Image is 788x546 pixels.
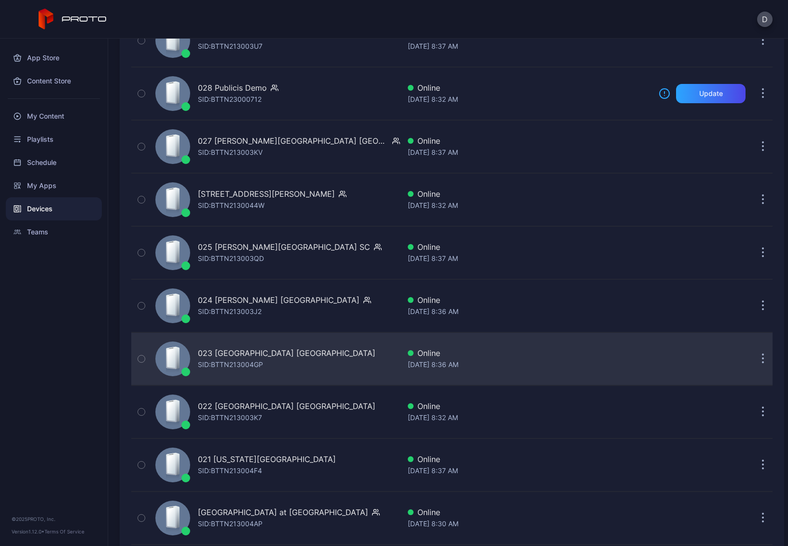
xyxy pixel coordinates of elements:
[6,105,102,128] a: My Content
[6,69,102,93] a: Content Store
[44,529,84,534] a: Terms Of Service
[408,135,651,147] div: Online
[6,197,102,220] a: Devices
[198,241,370,253] div: 025 [PERSON_NAME][GEOGRAPHIC_DATA] SC
[198,400,375,412] div: 022 [GEOGRAPHIC_DATA] [GEOGRAPHIC_DATA]
[198,294,359,306] div: 024 [PERSON_NAME] [GEOGRAPHIC_DATA]
[408,294,651,306] div: Online
[408,200,651,211] div: [DATE] 8:32 AM
[198,41,263,52] div: SID: BTTN213003U7
[408,412,651,423] div: [DATE] 8:32 AM
[198,135,388,147] div: 027 [PERSON_NAME][GEOGRAPHIC_DATA] [GEOGRAPHIC_DATA]
[408,506,651,518] div: Online
[198,147,263,158] div: SID: BTTN213003KV
[198,453,336,465] div: 021 [US_STATE][GEOGRAPHIC_DATA]
[198,94,262,105] div: SID: BTTN23000712
[408,347,651,359] div: Online
[198,200,264,211] div: SID: BTTN2130044W
[198,253,264,264] div: SID: BTTN213003QD
[198,188,335,200] div: [STREET_ADDRESS][PERSON_NAME]
[408,82,651,94] div: Online
[198,347,375,359] div: 023 [GEOGRAPHIC_DATA] [GEOGRAPHIC_DATA]
[408,253,651,264] div: [DATE] 8:37 AM
[6,220,102,244] a: Teams
[699,90,723,97] div: Update
[408,306,651,317] div: [DATE] 8:36 AM
[198,412,262,423] div: SID: BTTN213003K7
[6,151,102,174] a: Schedule
[198,359,263,370] div: SID: BTTN213004GP
[198,306,262,317] div: SID: BTTN213003J2
[408,453,651,465] div: Online
[676,84,746,103] button: Update
[408,94,651,105] div: [DATE] 8:32 AM
[12,529,44,534] span: Version 1.12.0 •
[408,359,651,370] div: [DATE] 8:36 AM
[198,465,262,477] div: SID: BTTN213004F4
[6,46,102,69] a: App Store
[198,506,368,518] div: [GEOGRAPHIC_DATA] at [GEOGRAPHIC_DATA]
[198,82,267,94] div: 028 Publicis Demo
[408,188,651,200] div: Online
[408,41,651,52] div: [DATE] 8:37 AM
[6,174,102,197] a: My Apps
[408,518,651,530] div: [DATE] 8:30 AM
[408,400,651,412] div: Online
[6,128,102,151] a: Playlists
[757,12,773,27] button: D
[198,518,263,530] div: SID: BTTN213004AP
[12,515,96,523] div: © 2025 PROTO, Inc.
[408,241,651,253] div: Online
[408,147,651,158] div: [DATE] 8:37 AM
[408,465,651,477] div: [DATE] 8:37 AM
